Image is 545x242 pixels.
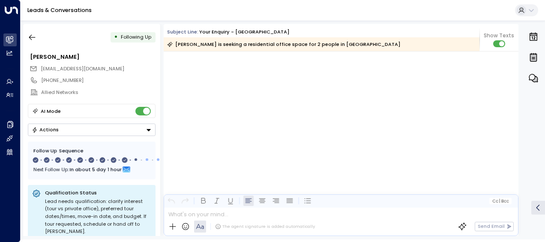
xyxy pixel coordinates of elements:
[166,196,177,206] button: Undo
[180,196,190,206] button: Redo
[121,33,151,40] span: Following Up
[69,165,122,174] span: In about 5 day 1 hour
[33,147,150,154] div: Follow Up Sequence
[484,32,514,39] span: Show Texts
[489,198,512,204] button: Cc|Bcc
[41,65,124,72] span: [EMAIL_ADDRESS][DOMAIN_NAME]
[27,6,92,14] a: Leads & Conversations
[32,127,59,133] div: Actions
[492,199,509,203] span: Cc Bcc
[33,165,150,174] div: Next Follow Up:
[167,28,198,35] span: Subject Line:
[41,107,61,115] div: AI Mode
[167,40,401,48] div: [PERSON_NAME] is seeking a residential office space for 2 people in [GEOGRAPHIC_DATA]
[114,31,118,43] div: •
[41,65,124,73] span: anslem@alliednetworks.co.uk
[199,28,290,36] div: Your enquiry - [GEOGRAPHIC_DATA]
[41,77,155,84] div: [PHONE_NUMBER]
[28,124,156,136] div: Button group with a nested menu
[45,189,151,196] p: Qualification Status
[28,124,156,136] button: Actions
[45,198,151,236] div: Lead needs qualification: clarify interest (tour vs private office), preferred tour dates/times, ...
[499,199,500,203] span: |
[215,224,315,230] div: The agent signature is added automatically
[41,89,155,96] div: Allied Networks
[30,53,155,61] div: [PERSON_NAME]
